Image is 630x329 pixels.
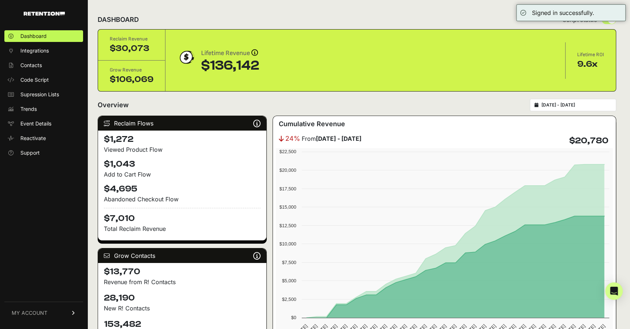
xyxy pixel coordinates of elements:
[110,43,153,54] div: $30,073
[4,132,83,144] a: Reactivate
[104,266,261,278] h4: $13,770
[532,8,594,17] div: Signed in successfully.
[104,278,261,286] p: Revenue from R! Contacts
[20,135,46,142] span: Reactivate
[20,47,49,54] span: Integrations
[4,59,83,71] a: Contacts
[104,208,261,224] h4: $7,010
[104,133,261,145] h4: $1,272
[577,51,604,58] div: Lifetime ROI
[279,119,345,129] h3: Cumulative Revenue
[201,58,259,73] div: $136,142
[110,35,153,43] div: Reclaim Revenue
[282,297,296,302] text: $2,500
[4,147,83,159] a: Support
[4,118,83,129] a: Event Details
[4,89,83,100] a: Supression Lists
[12,309,47,317] span: MY ACCOUNT
[282,260,296,265] text: $7,500
[98,100,129,110] h2: Overview
[110,74,153,85] div: $106,069
[302,134,361,143] span: From
[569,135,609,147] h4: $20,780
[201,48,259,58] div: Lifetime Revenue
[98,248,266,263] div: Grow Contacts
[4,302,83,324] a: MY ACCOUNT
[98,15,139,25] h2: DASHBOARD
[4,103,83,115] a: Trends
[4,74,83,86] a: Code Script
[104,183,261,195] h4: $4,695
[104,170,261,179] div: Add to Cart Flow
[4,45,83,57] a: Integrations
[279,167,296,173] text: $20,000
[279,223,296,228] text: $12,500
[285,133,300,144] span: 24%
[110,66,153,74] div: Grow Revenue
[20,120,51,127] span: Event Details
[20,32,47,40] span: Dashboard
[104,224,261,233] p: Total Reclaim Revenue
[24,12,65,16] img: Retention.com
[20,149,40,156] span: Support
[104,195,261,204] div: Abandoned Checkout Flow
[104,292,261,304] h4: 28,190
[279,204,296,210] text: $15,000
[98,116,266,131] div: Reclaim Flows
[104,158,261,170] h4: $1,043
[20,62,42,69] span: Contacts
[177,48,195,66] img: dollar-coin-05c43ed7efb7bc0c12610022525b4bbbb207c7efeef5aecc26f025e68dcafac9.png
[104,145,261,154] div: Viewed Product Flow
[577,58,604,70] div: 9.6x
[20,91,59,98] span: Supression Lists
[291,315,296,320] text: $0
[316,135,361,142] strong: [DATE] - [DATE]
[20,105,37,113] span: Trends
[104,304,261,313] p: New R! Contacts
[279,186,296,191] text: $17,500
[605,282,623,300] div: Open Intercom Messenger
[279,149,296,154] text: $22,500
[4,30,83,42] a: Dashboard
[282,278,296,283] text: $5,000
[20,76,49,84] span: Code Script
[279,241,296,247] text: $10,000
